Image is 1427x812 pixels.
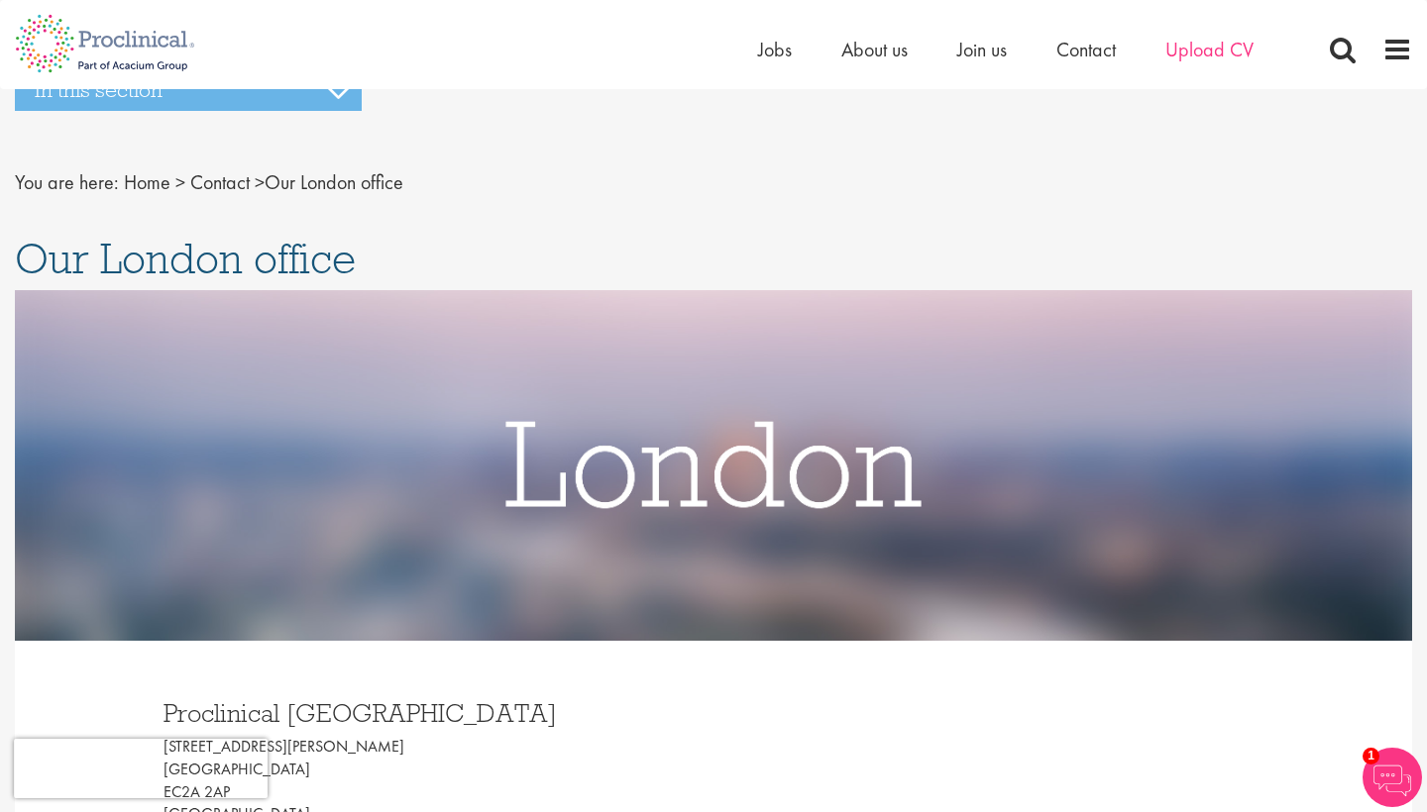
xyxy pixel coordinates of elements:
span: You are here: [15,169,119,195]
a: Contact [1056,37,1116,62]
a: breadcrumb link to Home [124,169,170,195]
span: > [175,169,185,195]
a: Upload CV [1165,37,1254,62]
h3: In this section [15,69,362,111]
span: Our London office [124,169,403,195]
span: 1 [1363,748,1379,764]
span: Our London office [15,232,356,285]
img: Chatbot [1363,748,1422,807]
span: > [255,169,265,195]
a: About us [841,37,908,62]
iframe: reCAPTCHA [14,739,268,798]
h3: Proclinical [GEOGRAPHIC_DATA] [164,700,699,726]
a: Jobs [758,37,792,62]
a: Join us [957,37,1007,62]
a: breadcrumb link to Contact [190,169,250,195]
